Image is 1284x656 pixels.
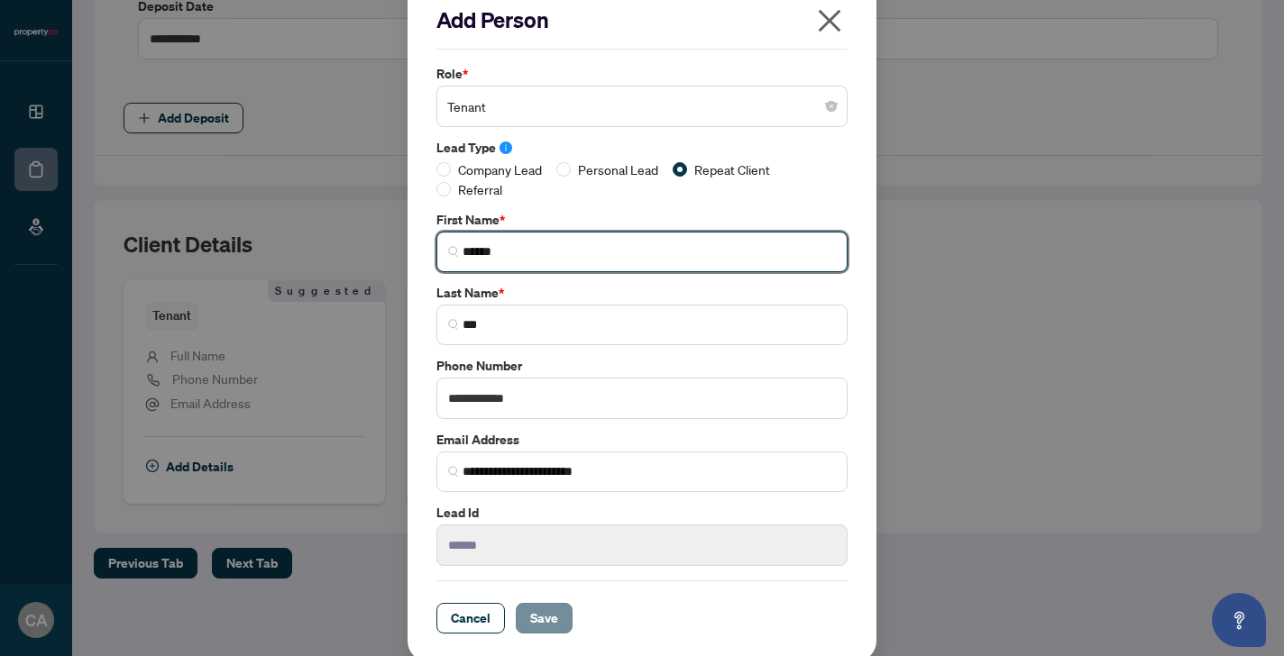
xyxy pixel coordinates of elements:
[451,604,491,633] span: Cancel
[687,159,777,179] span: Repeat Client
[436,356,848,376] label: Phone Number
[516,603,573,633] button: Save
[448,246,459,257] img: search_icon
[436,283,848,303] label: Last Name
[826,101,837,112] span: close-circle
[447,89,837,123] span: Tenant
[436,503,848,523] label: Lead Id
[436,5,848,34] h2: Add Person
[436,603,505,633] button: Cancel
[451,179,509,199] span: Referral
[448,466,459,477] img: search_icon
[451,159,549,179] span: Company Lead
[436,138,848,158] label: Lead Type
[530,604,558,633] span: Save
[500,141,512,154] span: info-circle
[436,430,848,450] label: Email Address
[448,319,459,330] img: search_icon
[815,6,844,35] span: close
[571,159,665,179] span: Personal Lead
[436,64,848,84] label: Role
[1212,593,1266,647] button: Open asap
[436,210,848,230] label: First Name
